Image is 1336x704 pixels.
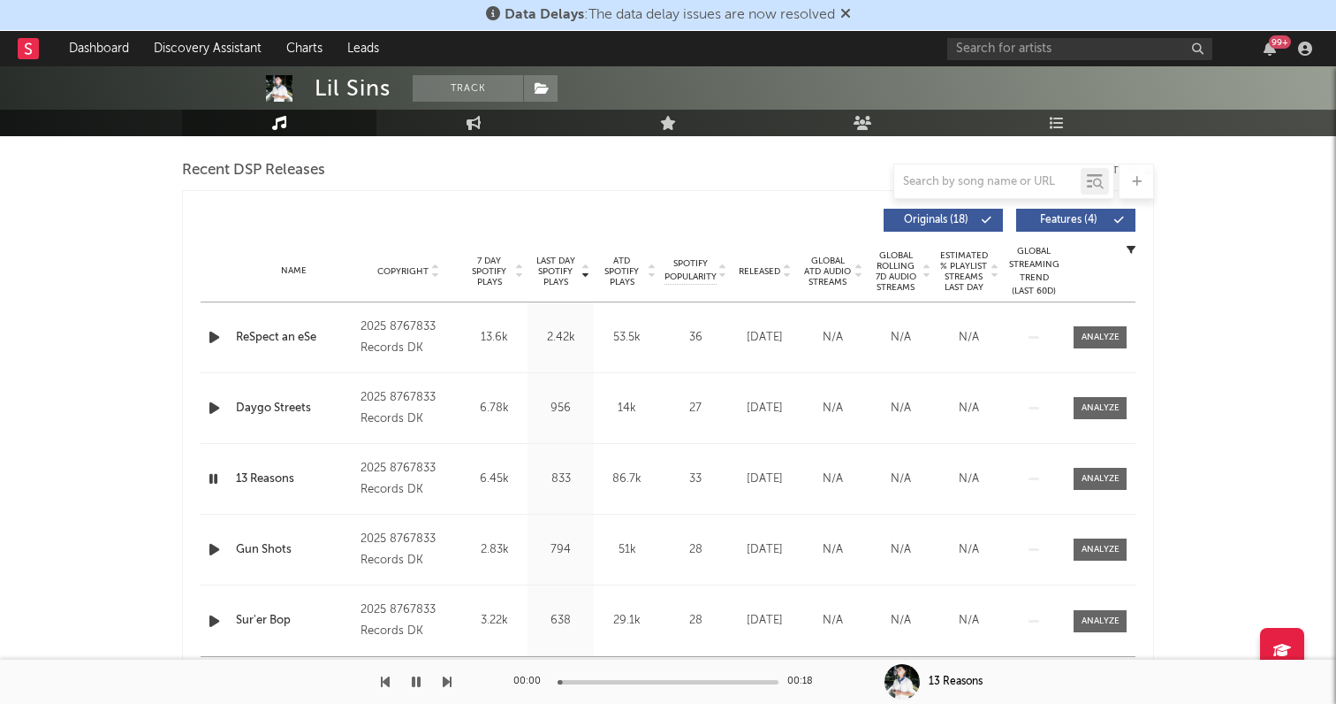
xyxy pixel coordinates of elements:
div: 33 [664,471,726,488]
div: N/A [939,541,998,559]
a: Gun Shots [236,541,352,559]
div: 13 Reasons [929,674,983,690]
div: 638 [532,612,589,630]
div: 2025 8767833 Records DK [361,317,457,359]
div: 28 [664,541,726,559]
div: 6.78k [466,400,523,417]
div: 2025 8767833 Records DK [361,600,457,642]
input: Search for artists [947,38,1212,60]
a: Daygo Streets [236,400,352,417]
div: 00:18 [787,671,823,693]
div: [DATE] [735,541,794,559]
div: N/A [871,541,930,559]
div: 53.5k [598,329,656,347]
div: Global Streaming Trend (Last 60D) [1007,245,1060,298]
a: Discovery Assistant [141,31,274,66]
div: [DATE] [735,329,794,347]
span: Dismiss [840,8,851,22]
div: N/A [803,471,862,488]
span: Recent DSP Releases [182,160,325,181]
div: N/A [939,471,998,488]
span: : The data delay issues are now resolved [505,8,835,22]
div: 29.1k [598,612,656,630]
div: N/A [803,400,862,417]
div: 833 [532,471,589,488]
span: Global Rolling 7D Audio Streams [871,250,920,293]
a: Sur'er Bop [236,612,352,630]
div: Name [236,264,352,278]
a: Dashboard [57,31,141,66]
div: N/A [939,612,998,630]
div: N/A [871,471,930,488]
div: 794 [532,541,589,559]
span: Originals ( 18 ) [895,215,976,226]
div: N/A [939,329,998,347]
div: 2.83k [466,541,523,559]
div: [DATE] [735,471,794,488]
div: N/A [803,612,862,630]
div: 13.6k [466,329,523,347]
span: Released [739,266,780,277]
a: 13 Reasons [236,471,352,488]
div: N/A [871,329,930,347]
div: 6.45k [466,471,523,488]
div: 86.7k [598,471,656,488]
span: Data Delays [505,8,584,22]
div: N/A [871,400,930,417]
span: Last Day Spotify Plays [532,256,579,287]
a: Charts [274,31,335,66]
div: [DATE] [735,612,794,630]
div: N/A [939,400,998,417]
div: Lil Sins [315,75,391,102]
a: Leads [335,31,391,66]
div: 2025 8767833 Records DK [361,458,457,501]
div: 36 [664,329,726,347]
div: 2025 8767833 Records DK [361,387,457,430]
span: Copyright [377,266,429,277]
input: Search by song name or URL [894,175,1081,189]
span: Estimated % Playlist Streams Last Day [939,250,988,293]
div: N/A [803,541,862,559]
button: Originals(18) [884,209,1003,232]
button: Features(4) [1016,209,1135,232]
div: 51k [598,541,656,559]
div: 2.42k [532,329,589,347]
button: Track [413,75,523,102]
div: 00:00 [513,671,549,693]
span: 7 Day Spotify Plays [466,256,512,287]
span: ATD Spotify Plays [598,256,645,287]
div: N/A [871,612,930,630]
div: 27 [664,400,726,417]
span: Global ATD Audio Streams [803,256,852,287]
a: ReSpect an eSe [236,329,352,347]
div: 3.22k [466,612,523,630]
div: [DATE] [735,400,794,417]
div: 2025 8767833 Records DK [361,529,457,571]
div: 99 + [1269,35,1291,49]
div: 14k [598,400,656,417]
button: 99+ [1264,42,1276,56]
div: 28 [664,612,726,630]
span: Features ( 4 ) [1028,215,1109,226]
div: N/A [803,329,862,347]
div: 956 [532,400,589,417]
span: Spotify Popularity [664,257,717,284]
